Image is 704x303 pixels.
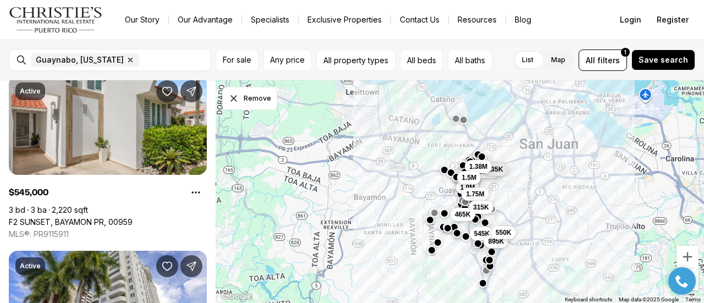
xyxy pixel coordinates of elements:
button: Login [613,9,648,31]
span: For sale [223,56,251,64]
button: 465K [450,208,475,221]
span: Login [620,15,641,24]
button: 550K [491,226,516,239]
a: Blog [506,12,540,27]
button: Share Property [180,80,202,102]
span: 550K [496,228,512,237]
span: 545K [474,229,490,238]
span: Guaynabo, [US_STATE] [36,56,124,64]
span: Any price [270,56,305,64]
button: 315K [469,201,493,214]
button: Any price [263,49,312,71]
button: Save search [631,49,695,70]
button: Register [650,9,695,31]
button: 545K [470,227,494,240]
button: All property types [316,49,395,71]
a: Resources [449,12,505,27]
button: 1.5M [457,171,481,184]
button: Share Property [180,255,202,277]
a: Exclusive Properties [299,12,391,27]
button: Allfilters1 [579,49,627,71]
button: Zoom in [676,246,698,268]
button: 1.75M [461,188,488,201]
span: 465K [455,210,471,219]
button: Save Property: F2 SUNSET [156,80,178,102]
button: 1.38M [465,160,492,173]
span: 1.38M [469,162,487,171]
button: All baths [448,49,492,71]
span: 1.5M [461,173,476,182]
a: F2 SUNSET, BAYAMON PR, 00959 [9,217,133,227]
span: Register [657,15,689,24]
span: 1.9M [460,183,475,192]
p: Active [20,262,41,271]
button: 895K [484,235,509,248]
span: Map data ©2025 Google [619,296,679,302]
span: filters [597,54,620,66]
span: All [586,54,595,66]
img: logo [9,7,103,33]
p: Active [20,87,41,96]
button: 235K [483,163,508,176]
button: Contact Us [391,12,448,27]
button: For sale [216,49,258,71]
button: 1.9M [456,181,480,194]
button: Property options [185,181,207,203]
span: 1 [624,48,626,57]
span: Save search [639,56,688,64]
button: All beds [400,49,443,71]
a: Specialists [242,12,298,27]
button: Dismiss drawing [222,87,277,110]
button: Save Property: 225 ROAD NO 2, VILLA CAPARRA PLAZA #PH-3 [156,255,178,277]
a: Our Advantage [169,12,241,27]
span: 315K [473,203,489,212]
span: 235K [487,165,503,174]
label: List [513,50,542,70]
label: Map [542,50,574,70]
span: 1.75M [466,190,484,199]
span: 895K [488,237,504,246]
a: Our Story [116,12,168,27]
